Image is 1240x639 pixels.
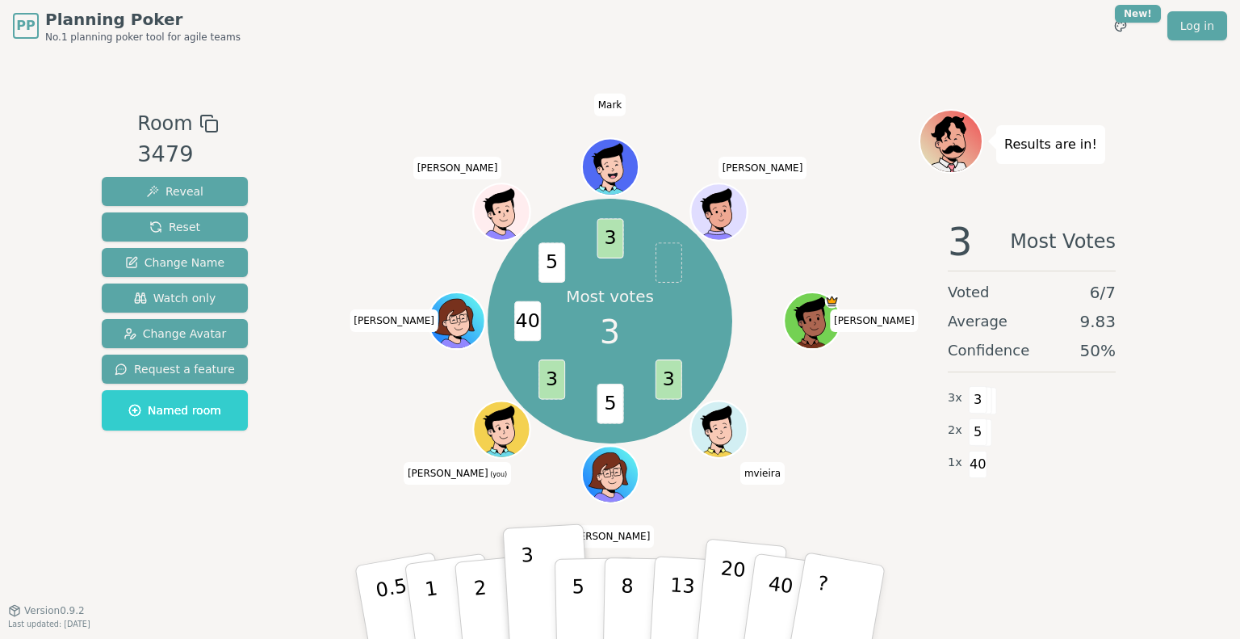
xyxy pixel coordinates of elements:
span: 3 [655,359,681,400]
button: Version0.9.2 [8,604,85,617]
span: 6 / 7 [1090,281,1116,304]
span: Click to change your name [830,309,919,332]
span: 3 [600,308,620,356]
a: Log in [1167,11,1227,40]
button: Click to change your avatar [475,403,528,456]
span: 3 [948,222,973,261]
span: Click to change your name [413,157,502,179]
span: Click to change your name [594,94,626,116]
div: 3479 [137,138,218,171]
span: 3 [597,218,623,259]
span: Version 0.9.2 [24,604,85,617]
button: Request a feature [102,355,248,384]
span: Voted [948,281,990,304]
span: 5 [969,418,987,446]
span: 5 [597,384,623,424]
div: New! [1115,5,1161,23]
p: Results are in! [1004,133,1097,156]
span: Room [137,109,192,138]
span: Average [948,310,1007,333]
span: Click to change your name [718,157,807,179]
span: 50 % [1080,339,1116,362]
button: Change Avatar [102,319,248,348]
span: 2 x [948,422,962,439]
button: Reveal [102,177,248,206]
span: Last updated: [DATE] [8,620,90,628]
span: Request a feature [115,361,235,377]
button: Reset [102,212,248,242]
span: 40 [969,451,987,478]
button: Change Name [102,248,248,277]
span: Watch only [134,290,216,306]
span: PP [16,16,35,36]
span: 9.83 [1079,310,1116,333]
span: Change Name [125,254,224,271]
span: 5 [538,242,565,283]
span: No.1 planning poker tool for agile teams [45,31,241,44]
a: PPPlanning PokerNo.1 planning poker tool for agile teams [13,8,241,44]
span: Planning Poker [45,8,241,31]
span: Most Votes [1010,222,1116,261]
span: 1 x [948,454,962,472]
span: Named room [128,402,221,418]
span: 3 [538,359,565,400]
span: 3 [969,386,987,414]
span: Click to change your name [740,462,785,485]
span: Reveal [146,183,203,200]
span: 3 x [948,389,962,407]
span: Click to change your name [350,309,438,332]
span: Confidence [948,339,1029,362]
button: New! [1106,11,1135,40]
button: Named room [102,390,248,431]
button: Watch only [102,284,248,313]
p: 3 [521,544,538,632]
span: Click to change your name [566,526,655,549]
span: Rafael is the host [824,294,839,309]
span: (you) [488,471,508,478]
span: Click to change your name [404,462,511,485]
p: Most votes [566,285,654,308]
span: Reset [149,219,200,235]
span: 40 [514,301,541,342]
span: Change Avatar [124,326,227,342]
